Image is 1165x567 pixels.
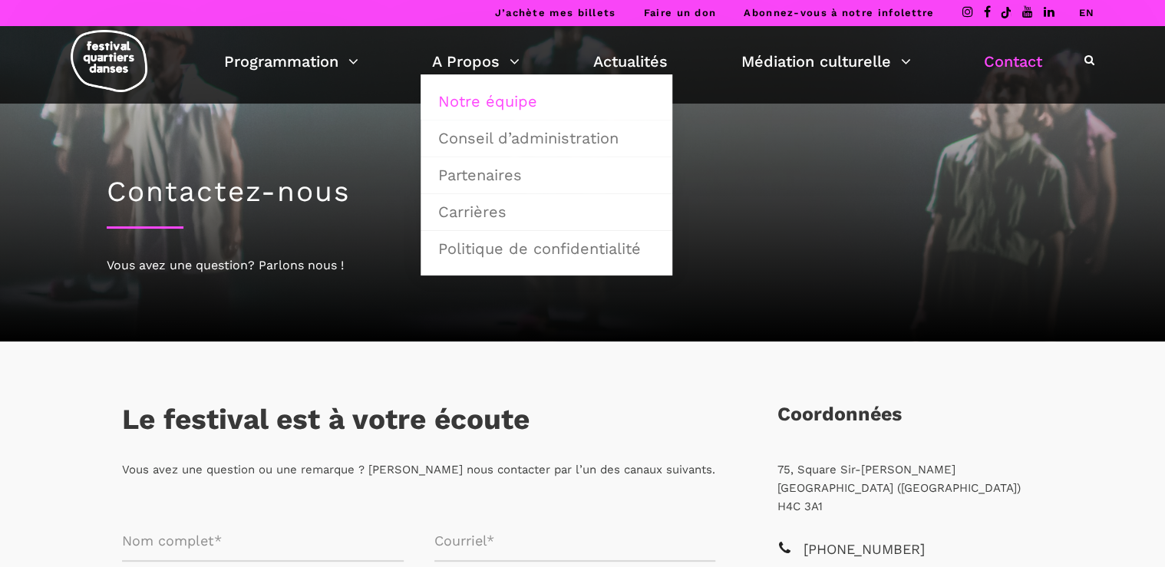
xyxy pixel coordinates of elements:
a: Actualités [593,48,668,74]
a: Conseil d’administration [429,120,664,156]
div: Vous avez une question? Parlons nous ! [107,255,1058,275]
a: Politique de confidentialité [429,231,664,266]
a: Médiation culturelle [741,48,910,74]
input: Courriel* [434,521,716,562]
p: Vous avez une question ou une remarque ? [PERSON_NAME] nous contacter par l’un des canaux suivants. [122,460,715,479]
a: Faire un don [643,7,716,18]
a: EN [1078,7,1094,18]
input: Nom complet* [122,521,404,562]
p: 75, Square Sir-[PERSON_NAME] [GEOGRAPHIC_DATA] ([GEOGRAPHIC_DATA]) H4C 3A1 [777,460,1043,516]
a: Notre équipe [429,84,664,119]
a: Carrières [429,194,664,229]
a: Partenaires [429,157,664,193]
a: Programmation [224,48,358,74]
span: [PHONE_NUMBER] [803,539,1043,561]
a: Abonnez-vous à notre infolettre [744,7,934,18]
h3: Coordonnées [777,403,901,441]
h1: Contactez-nous [107,175,1058,209]
a: A Propos [432,48,520,74]
a: J’achète mes billets [494,7,616,18]
h3: Le festival est à votre écoute [122,403,530,441]
a: Contact [984,48,1042,74]
img: logo-fqd-med [71,30,147,92]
